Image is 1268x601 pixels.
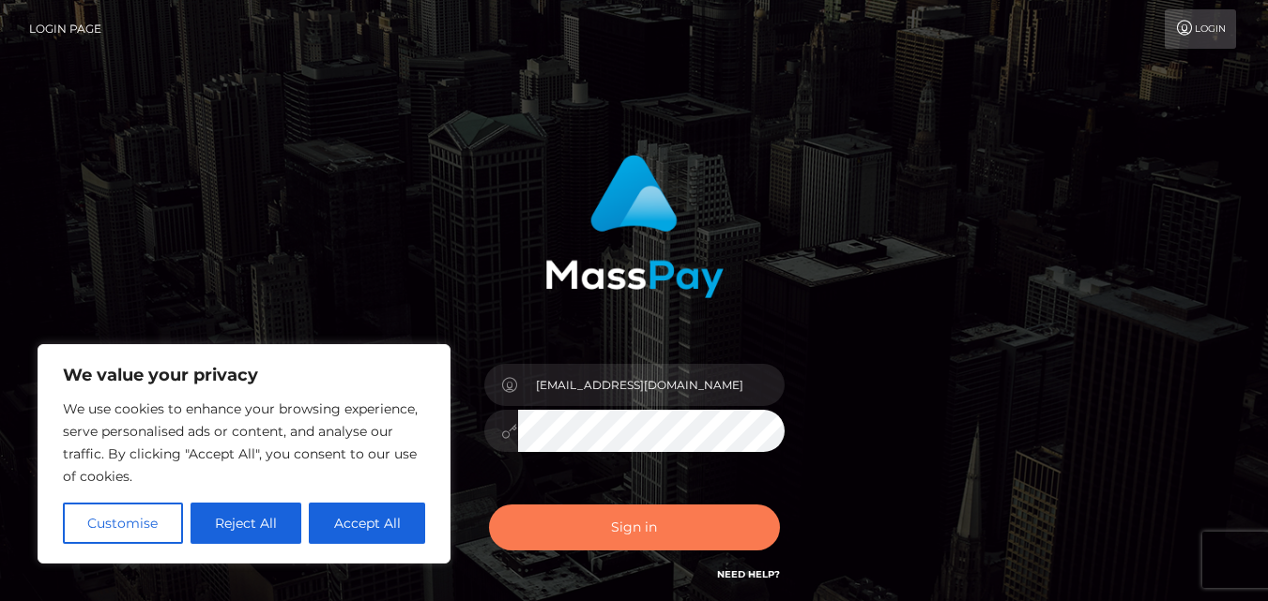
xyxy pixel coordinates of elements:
[545,155,724,298] img: MassPay Login
[63,364,425,386] p: We value your privacy
[63,503,183,544] button: Customise
[29,9,101,49] a: Login Page
[191,503,302,544] button: Reject All
[309,503,425,544] button: Accept All
[518,364,785,406] input: Username...
[489,504,780,550] button: Sign in
[717,568,780,580] a: Need Help?
[38,344,451,563] div: We value your privacy
[63,398,425,488] p: We use cookies to enhance your browsing experience, serve personalised ads or content, and analys...
[1165,9,1236,49] a: Login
